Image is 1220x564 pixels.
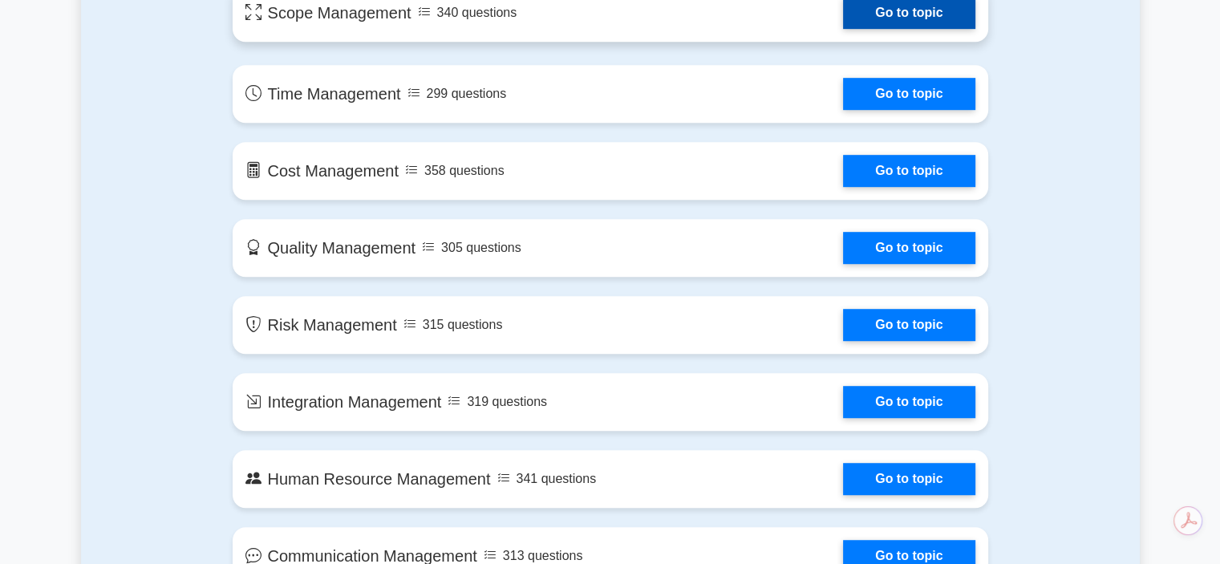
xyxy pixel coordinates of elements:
a: Go to topic [843,232,975,264]
a: Go to topic [843,463,975,495]
a: Go to topic [843,309,975,341]
a: Go to topic [843,78,975,110]
a: Go to topic [843,386,975,418]
a: Go to topic [843,155,975,187]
